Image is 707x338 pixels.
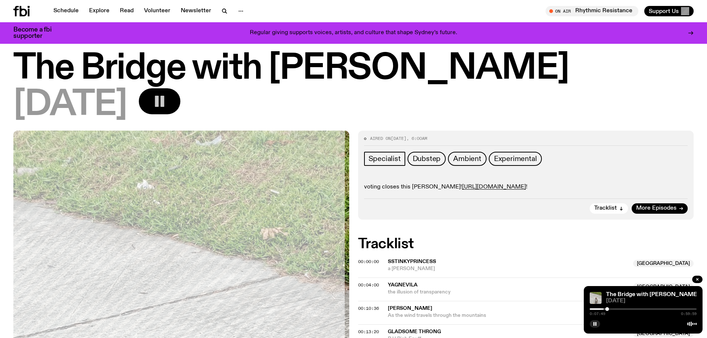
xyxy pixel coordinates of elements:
span: [DATE] [391,135,406,141]
h2: Tracklist [358,237,694,251]
a: Experimental [489,152,542,166]
span: [DATE] [606,298,697,304]
button: Tracklist [590,203,628,214]
span: [DATE] [13,88,127,122]
span: Aired on [370,135,391,141]
p: voting closes this [PERSON_NAME]! ! [364,184,688,191]
a: Dubstep [407,152,446,166]
span: 00:13:20 [358,329,379,335]
span: [GEOGRAPHIC_DATA] [633,260,694,267]
span: Experimental [494,155,537,163]
button: Support Us [644,6,694,16]
span: Specialist [369,155,401,163]
a: Schedule [49,6,83,16]
span: [GEOGRAPHIC_DATA] [633,283,694,291]
a: Ambient [448,152,487,166]
span: sstinkyprincess [388,259,436,264]
span: 0:59:59 [681,312,697,316]
a: Explore [85,6,114,16]
a: Specialist [364,152,405,166]
span: Support Us [649,8,679,14]
span: Ambient [453,155,481,163]
button: 00:00:00 [358,260,379,264]
p: Regular giving supports voices, artists, and culture that shape Sydney’s future. [250,30,457,36]
span: a [PERSON_NAME] [388,265,629,272]
span: Gladsome Throng [388,329,441,334]
h1: The Bridge with [PERSON_NAME] [13,52,694,85]
span: As the wind travels through the mountains [388,312,629,319]
button: On AirRhythmic Resistance [546,6,638,16]
span: the illusion of transparency [388,289,629,296]
span: Dubstep [413,155,441,163]
span: 00:10:36 [358,305,379,311]
span: Tracklist [594,206,617,211]
span: yagnevila [388,282,418,288]
h3: Become a fbi supporter [13,27,61,39]
button: 00:04:00 [358,283,379,287]
a: More Episodes [632,203,688,214]
button: 00:13:20 [358,330,379,334]
a: Read [115,6,138,16]
span: 00:00:00 [358,259,379,265]
span: , 6:00am [406,135,427,141]
img: a monkey eating a banana [590,292,602,304]
span: 00:04:00 [358,282,379,288]
a: Newsletter [176,6,216,16]
span: [PERSON_NAME] [388,306,432,311]
a: The Bridge with [PERSON_NAME] [606,292,699,298]
a: [URL][DOMAIN_NAME] [462,184,526,190]
span: More Episodes [636,206,677,211]
button: 00:10:36 [358,306,379,311]
span: 0:07:49 [590,312,605,316]
a: Volunteer [140,6,175,16]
